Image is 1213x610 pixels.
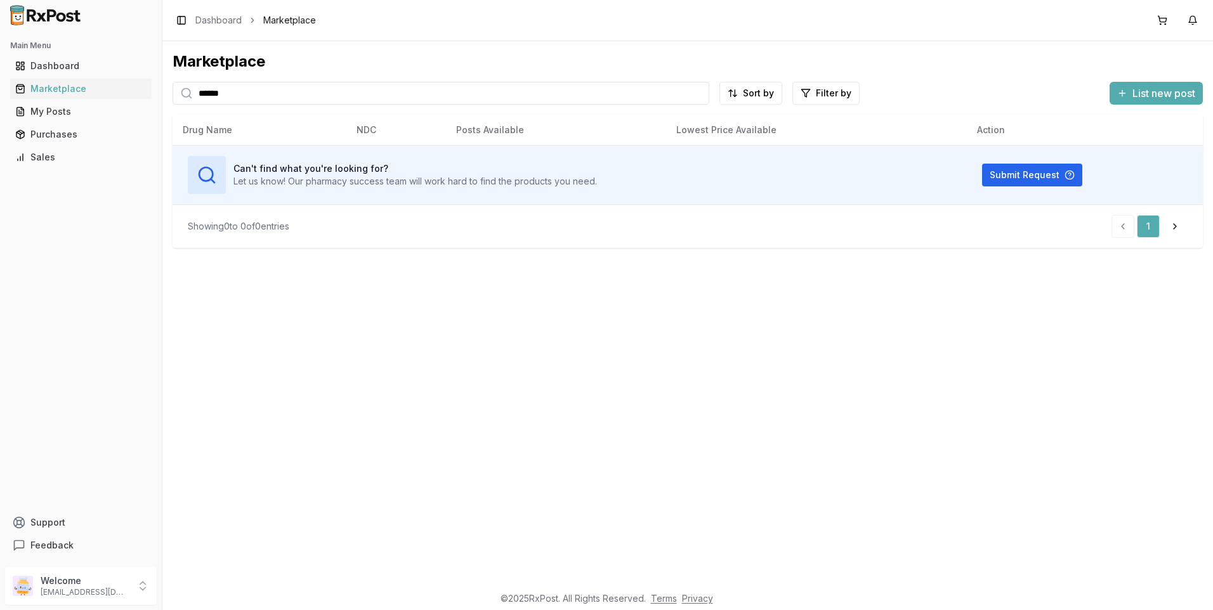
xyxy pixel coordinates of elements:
h2: Main Menu [10,41,152,51]
p: Welcome [41,574,129,587]
button: Sort by [719,82,782,105]
th: Lowest Price Available [666,115,967,145]
th: Action [967,115,1203,145]
button: Filter by [792,82,860,105]
span: List new post [1132,86,1195,101]
nav: pagination [1111,215,1188,238]
a: Go to next page [1162,215,1188,238]
th: Posts Available [446,115,666,145]
div: My Posts [15,105,147,118]
th: NDC [346,115,446,145]
nav: breadcrumb [195,14,316,27]
span: Filter by [816,87,851,100]
a: Marketplace [10,77,152,100]
button: Submit Request [982,164,1082,186]
th: Drug Name [173,115,346,145]
button: Sales [5,147,157,167]
a: Purchases [10,123,152,146]
button: Purchases [5,124,157,145]
div: Marketplace [173,51,1203,72]
span: Sort by [743,87,774,100]
a: Terms [651,593,677,604]
h3: Can't find what you're looking for? [233,162,597,175]
a: My Posts [10,100,152,123]
button: Marketplace [5,79,157,99]
a: Sales [10,146,152,169]
button: Feedback [5,534,157,557]
a: Dashboard [195,14,242,27]
div: Sales [15,151,147,164]
a: List new post [1110,88,1203,101]
button: List new post [1110,82,1203,105]
a: 1 [1137,215,1160,238]
a: Dashboard [10,55,152,77]
button: Dashboard [5,56,157,76]
img: RxPost Logo [5,5,86,25]
div: Purchases [15,128,147,141]
div: Marketplace [15,82,147,95]
img: User avatar [13,576,33,596]
span: Feedback [30,539,74,552]
button: My Posts [5,101,157,122]
a: Privacy [682,593,713,604]
p: [EMAIL_ADDRESS][DOMAIN_NAME] [41,587,129,597]
div: Dashboard [15,60,147,72]
p: Let us know! Our pharmacy success team will work hard to find the products you need. [233,175,597,188]
div: Showing 0 to 0 of 0 entries [188,220,289,233]
span: Marketplace [263,14,316,27]
button: Support [5,511,157,534]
